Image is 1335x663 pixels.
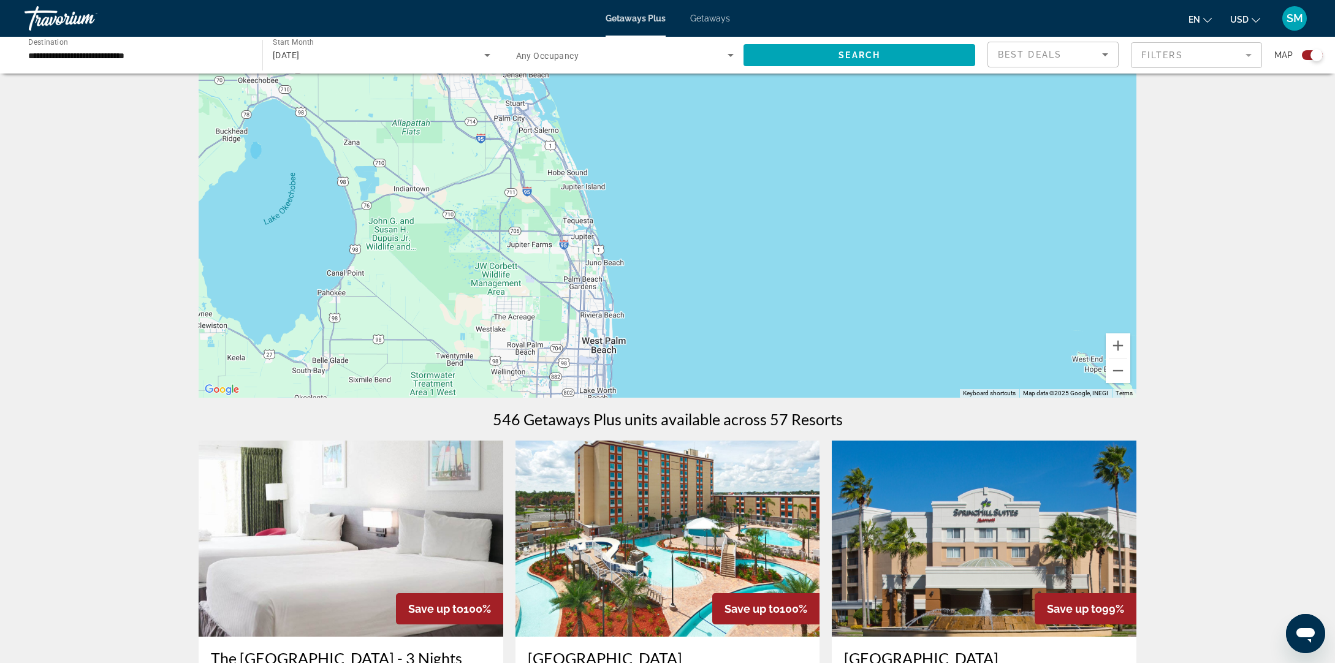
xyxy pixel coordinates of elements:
button: Keyboard shortcuts [963,389,1016,398]
img: Google [202,382,242,398]
a: Getaways [690,13,730,23]
a: Terms (opens in new tab) [1116,390,1133,396]
img: RZ20I01X.jpg [199,441,503,637]
span: Start Month [273,38,314,47]
div: 100% [712,593,820,624]
h1: 546 Getaways Plus units available across 57 Resorts [493,410,843,428]
a: Getaways Plus [606,13,666,23]
button: Zoom in [1106,333,1130,358]
div: 100% [396,593,503,624]
mat-select: Sort by [998,47,1108,62]
button: Zoom out [1106,358,1130,383]
button: Filter [1131,42,1262,69]
span: USD [1230,15,1249,25]
a: Travorium [25,2,147,34]
span: SM [1287,12,1303,25]
div: 99% [1035,593,1136,624]
img: RGF1E01X.jpg [515,441,820,637]
span: Destination [28,37,68,46]
span: Search [839,50,880,60]
a: Open this area in Google Maps (opens a new window) [202,382,242,398]
button: Change currency [1230,10,1260,28]
span: Map [1274,47,1293,64]
span: Any Occupancy [516,51,579,61]
span: [DATE] [273,50,300,60]
button: Change language [1189,10,1212,28]
span: Best Deals [998,50,1062,59]
span: en [1189,15,1200,25]
iframe: Button to launch messaging window [1286,614,1325,653]
span: Save up to [725,602,780,615]
button: User Menu [1279,6,1310,31]
img: RR27E01X.jpg [832,441,1136,637]
button: Search [744,44,975,66]
span: Map data ©2025 Google, INEGI [1023,390,1108,396]
span: Save up to [408,602,463,615]
span: Save up to [1047,602,1102,615]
